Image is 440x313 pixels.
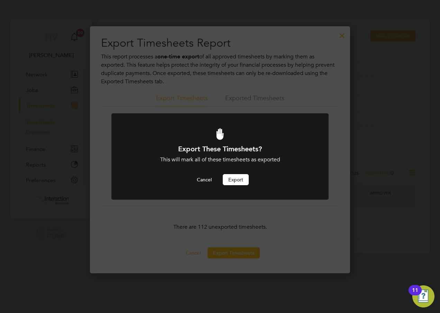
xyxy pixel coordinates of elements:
h1: Export These Timesheets? [130,144,310,153]
button: Export [223,174,249,185]
button: Open Resource Center, 11 new notifications [412,285,434,307]
div: This will mark all of these timesheets as exported [130,156,310,163]
div: 11 [412,290,418,299]
button: Cancel [191,174,217,185]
